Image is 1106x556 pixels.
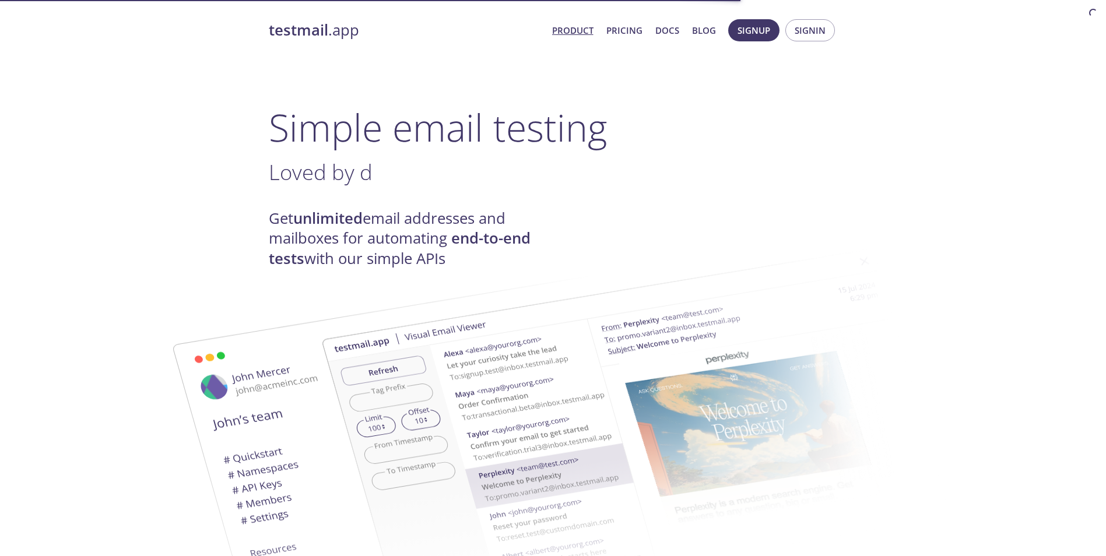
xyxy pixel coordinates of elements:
[269,105,838,150] h1: Simple email testing
[692,23,716,38] a: Blog
[738,23,770,38] span: Signup
[269,20,543,40] a: testmail.app
[785,19,835,41] button: Signin
[655,23,679,38] a: Docs
[728,19,780,41] button: Signup
[269,228,531,268] strong: end-to-end tests
[606,23,642,38] a: Pricing
[269,20,328,40] strong: testmail
[795,23,826,38] span: Signin
[269,157,373,186] span: Loved by d
[552,23,594,38] a: Product
[293,208,363,228] strong: unlimited
[269,209,553,269] h4: Get email addresses and mailboxes for automating with our simple APIs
